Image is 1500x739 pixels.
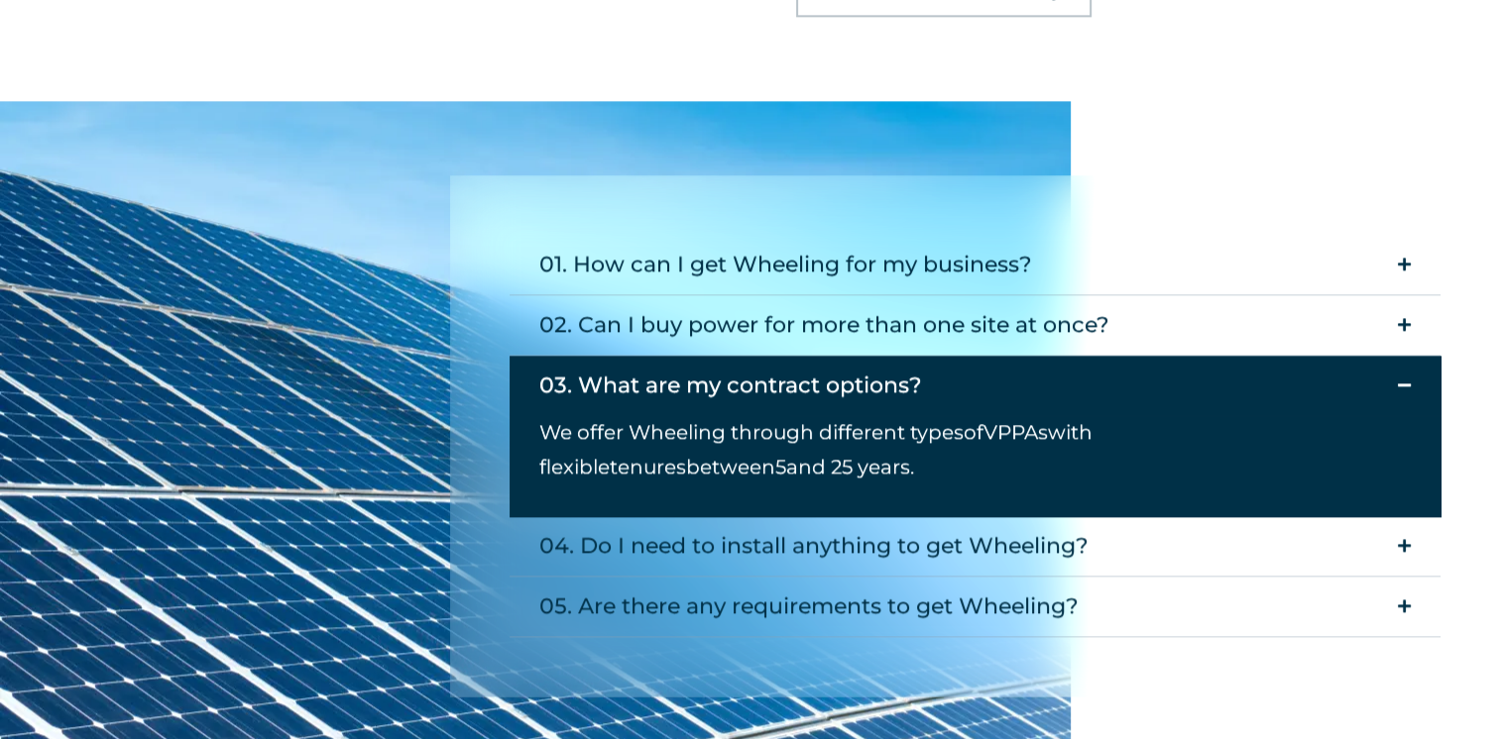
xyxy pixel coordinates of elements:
summary: 03. What are my contract options? [510,356,1441,415]
span: of [964,420,983,444]
span: with flexible [539,420,1093,478]
span: 5 [775,455,786,478]
div: 04. Do I need to install anything to get Wheeling? [539,526,1089,566]
span: different types [819,420,964,444]
summary: 05. Are there any requirements to get Wheeling? [510,577,1441,637]
div: 01. How can I get Wheeling for my business? [539,245,1032,284]
span: s [1038,420,1048,444]
div: Accordion. Open links with Enter or Space, close with Escape, and navigate with Arrow Keys [510,235,1441,637]
div: 05. Are there any requirements to get Wheeling? [539,586,1079,626]
summary: 04. Do I need to install anything to get Wheeling? [510,516,1441,577]
summary: 02. Can I buy power for more than one site at once? [510,295,1441,356]
span: and 25 years. [786,455,914,478]
div: 02. Can I buy power for more than one site at once? [539,305,1109,345]
span: between [686,455,775,478]
div: 03. What are my contract options? [539,366,922,405]
span: tenures [610,455,686,478]
summary: 01. How can I get Wheeling for my business? [510,235,1441,295]
span: VPPA [983,420,1038,444]
span: We offer Wheeling through [539,420,814,444]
